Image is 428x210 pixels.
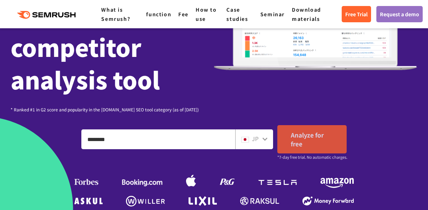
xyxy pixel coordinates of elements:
a: How to use [196,6,217,22]
font: * Ranked #1 in G2 score and popularity in the [DOMAIN_NAME] SEO tool category (as of [DATE]) [11,106,199,112]
a: Fee [178,11,189,18]
a: Download materials [292,6,321,22]
font: JP [252,134,259,143]
a: Free Trial [342,6,371,22]
font: Free Trial [345,11,368,18]
font: *7-day free trial. No automatic charges. [277,154,347,160]
a: function [146,11,171,18]
a: Seminar [260,11,285,18]
font: Analyze for free [291,130,324,148]
input: Enter a domain, keyword or URL [82,130,235,149]
a: Analyze for free [277,125,347,153]
a: Request a demo [376,6,423,22]
a: Case studies [226,6,248,22]
a: What is Semrush? [101,6,130,22]
font: Request a demo [380,11,419,18]
font: competitor analysis tool [11,30,160,96]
